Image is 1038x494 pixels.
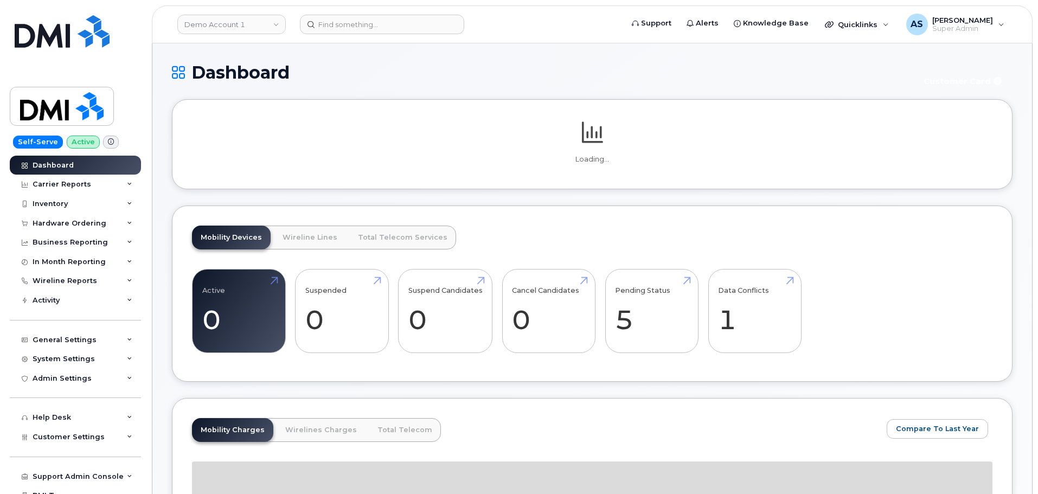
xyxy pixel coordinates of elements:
[192,418,273,442] a: Mobility Charges
[896,424,979,434] span: Compare To Last Year
[192,155,992,164] p: Loading...
[202,275,275,347] a: Active 0
[369,418,441,442] a: Total Telecom
[615,275,688,347] a: Pending Status 5
[349,226,456,249] a: Total Telecom Services
[172,63,909,82] h1: Dashboard
[192,226,271,249] a: Mobility Devices
[915,72,1013,91] button: Customer Card
[718,275,791,347] a: Data Conflicts 1
[887,419,988,439] button: Compare To Last Year
[274,226,346,249] a: Wireline Lines
[512,275,585,347] a: Cancel Candidates 0
[305,275,379,347] a: Suspended 0
[277,418,366,442] a: Wirelines Charges
[408,275,483,347] a: Suspend Candidates 0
